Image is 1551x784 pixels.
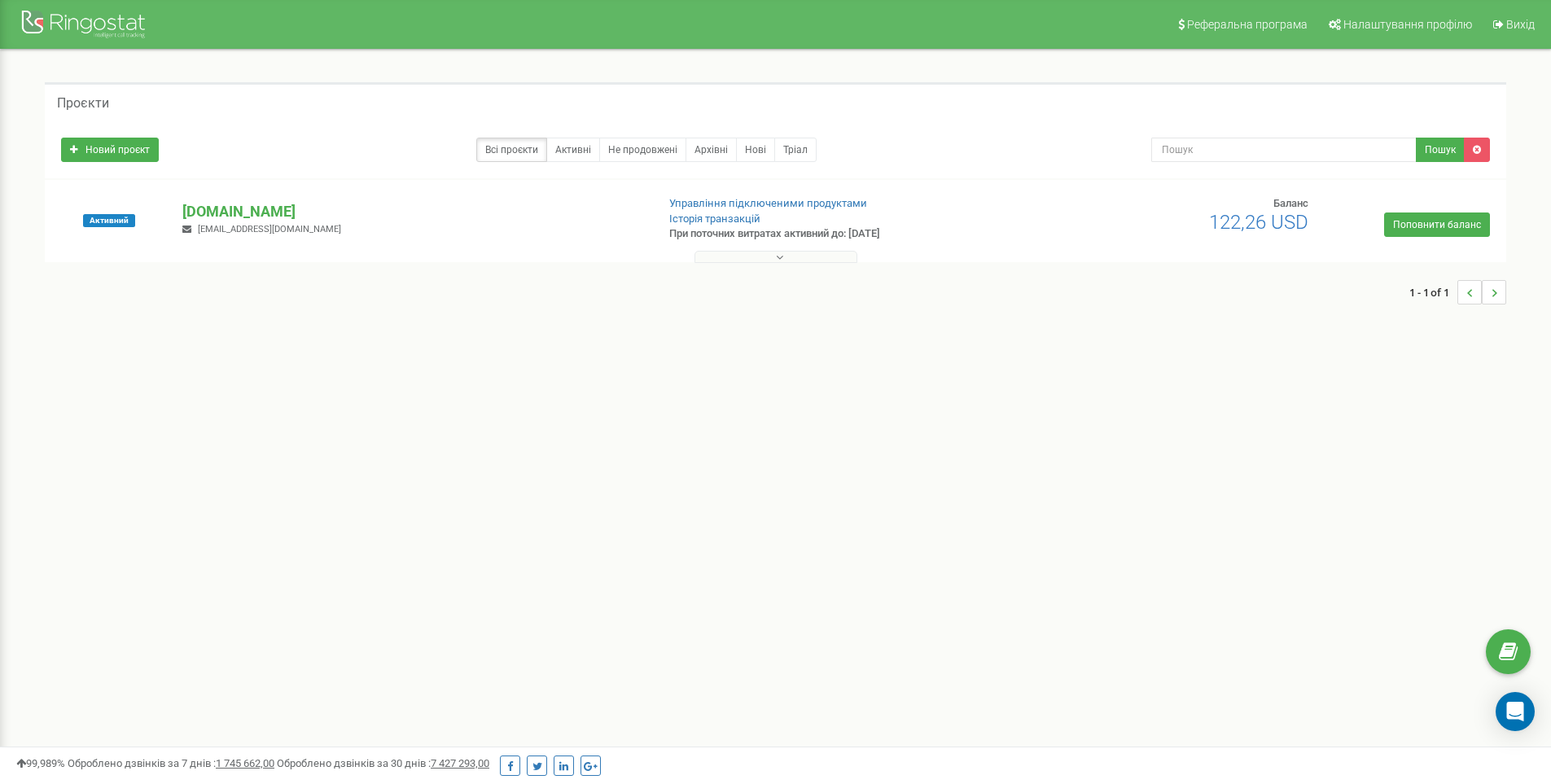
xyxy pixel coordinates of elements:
a: Архівні [686,138,737,162]
nav: ... [1409,264,1506,321]
a: Активні [546,138,600,162]
a: Нові [736,138,775,162]
span: Активний [83,214,135,227]
a: Поповнити баланс [1384,212,1490,237]
span: 122,26 USD [1209,211,1308,234]
button: Пошук [1416,138,1465,162]
span: Вихід [1506,18,1535,31]
a: Новий проєкт [61,138,159,162]
u: 1 745 662,00 [216,757,274,769]
span: [EMAIL_ADDRESS][DOMAIN_NAME] [198,224,341,234]
h5: Проєкти [57,96,109,111]
span: Баланс [1273,197,1308,209]
span: Налаштування профілю [1343,18,1472,31]
p: При поточних витратах активний до: [DATE] [669,226,1008,242]
span: Реферальна програма [1187,18,1308,31]
a: Тріал [774,138,817,162]
p: [DOMAIN_NAME] [182,201,642,222]
a: Всі проєкти [476,138,547,162]
span: 99,989% [16,757,65,769]
u: 7 427 293,00 [431,757,489,769]
div: Open Intercom Messenger [1496,692,1535,731]
span: 1 - 1 of 1 [1409,280,1457,304]
a: Управління підключеними продуктами [669,197,867,209]
span: Оброблено дзвінків за 7 днів : [68,757,274,769]
input: Пошук [1151,138,1417,162]
a: Історія транзакцій [669,212,760,225]
span: Оброблено дзвінків за 30 днів : [277,757,489,769]
a: Не продовжені [599,138,686,162]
